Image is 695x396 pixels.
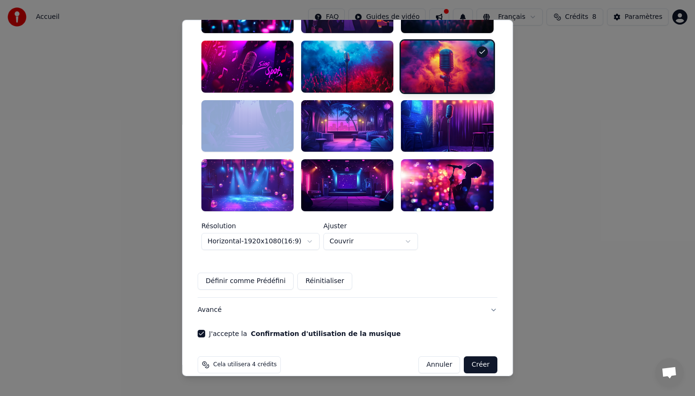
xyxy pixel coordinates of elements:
[297,273,352,290] button: Réinitialiser
[418,356,460,373] button: Annuler
[209,330,400,337] label: J'accepte la
[201,223,320,229] label: Résolution
[198,273,294,290] button: Définir comme Prédéfini
[213,361,277,369] span: Cela utilisera 4 crédits
[323,223,418,229] label: Ajuster
[464,356,497,373] button: Créer
[198,298,497,322] button: Avancé
[251,330,401,337] button: J'accepte la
